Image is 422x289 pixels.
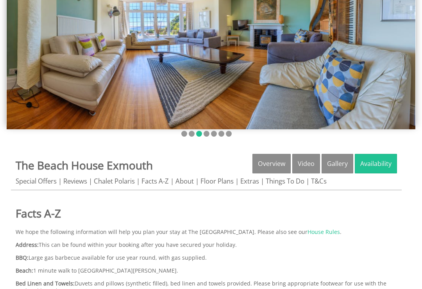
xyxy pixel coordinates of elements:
[16,241,39,248] strong: Address:
[252,154,291,173] a: Overview
[16,228,397,235] p: We hope the following information will help you plan your stay at The [GEOGRAPHIC_DATA]. Please a...
[240,177,259,186] a: Extras
[355,154,397,173] a: Availability
[16,241,397,248] p: This can be found within your booking after you have secured your holiday.
[292,154,320,173] a: Video
[266,177,304,186] a: Things To Do
[308,228,340,235] a: House Rules
[322,154,353,173] a: Gallery
[175,177,194,186] a: About
[94,177,135,186] a: Chalet Polaris
[311,177,327,186] a: T&Cs
[16,206,397,221] a: Facts A-Z
[16,254,397,261] p: Large gas barbecue available for use year round, with gas supplied.
[16,158,153,173] a: The Beach House Exmouth
[16,177,57,186] a: Special Offers
[16,267,397,274] p: 1 minute walk to [GEOGRAPHIC_DATA][PERSON_NAME].
[63,177,87,186] a: Reviews
[200,177,234,186] a: Floor Plans
[141,177,169,186] a: Facts A-Z
[16,254,29,261] strong: BBQ:
[16,267,33,274] strong: Beach:
[16,280,75,287] strong: Bed Linen and Towels:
